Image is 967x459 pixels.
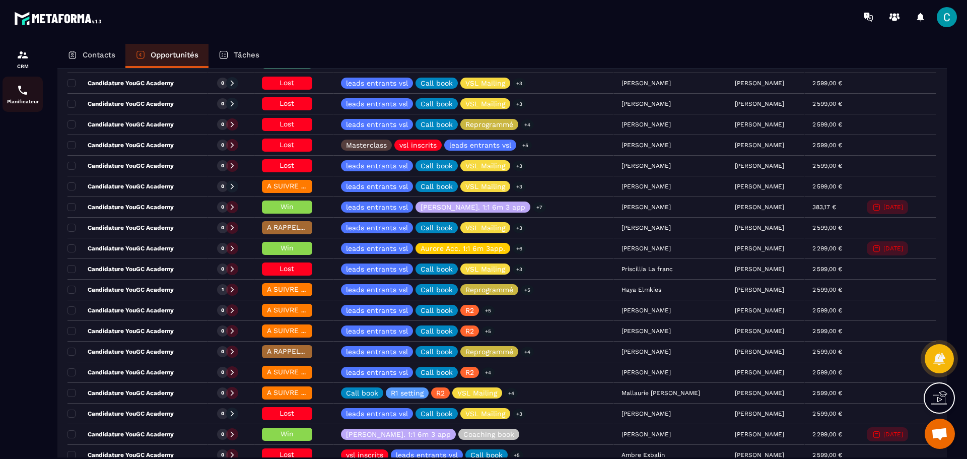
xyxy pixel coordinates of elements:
[267,388,310,397] span: A SUIVRE ⏳
[735,183,784,190] p: [PERSON_NAME]
[735,286,784,293] p: [PERSON_NAME]
[67,203,174,211] p: Candidature YouGC Academy
[812,451,842,458] p: 2 599,00 €
[812,266,842,273] p: 2 599,00 €
[521,347,534,357] p: +4
[465,307,474,314] p: R2
[67,368,174,376] p: Candidature YouGC Academy
[17,49,29,61] img: formation
[280,450,294,458] span: Lost
[346,204,408,211] p: leads entrants vsl
[83,50,115,59] p: Contacts
[735,142,784,149] p: [PERSON_NAME]
[221,266,224,273] p: 0
[735,204,784,211] p: [PERSON_NAME]
[735,100,784,107] p: [PERSON_NAME]
[465,80,505,87] p: VSL Mailing
[221,224,224,231] p: 0
[346,348,408,355] p: leads entrants vsl
[812,286,842,293] p: 2 599,00 €
[812,142,842,149] p: 2 599,00 €
[280,99,294,107] span: Lost
[925,419,955,449] div: Ouvrir le chat
[346,286,408,293] p: leads entrants vsl
[470,451,503,458] p: Call book
[346,307,408,314] p: leads entrants vsl
[67,120,174,128] p: Candidature YouGC Academy
[421,286,453,293] p: Call book
[735,80,784,87] p: [PERSON_NAME]
[421,224,453,231] p: Call book
[267,285,310,293] span: A SUIVRE ⏳
[280,161,294,169] span: Lost
[346,389,378,397] p: Call book
[735,307,784,314] p: [PERSON_NAME]
[221,162,224,169] p: 0
[67,389,174,397] p: Candidature YouGC Academy
[3,63,43,69] p: CRM
[267,368,310,376] span: A SUIVRE ⏳
[67,244,174,252] p: Candidature YouGC Academy
[281,430,294,438] span: Win
[735,121,784,128] p: [PERSON_NAME]
[513,223,526,233] p: +3
[735,245,784,252] p: [PERSON_NAME]
[346,245,408,252] p: leads entrants vsl
[812,121,842,128] p: 2 599,00 €
[221,451,224,458] p: 0
[281,203,294,211] span: Win
[465,266,505,273] p: VSL Mailing
[221,100,224,107] p: 0
[346,410,408,417] p: leads entrants vsl
[67,306,174,314] p: Candidature YouGC Academy
[14,9,105,28] img: logo
[421,348,453,355] p: Call book
[463,431,514,438] p: Coaching book
[812,410,842,417] p: 2 599,00 €
[67,430,174,438] p: Candidature YouGC Academy
[735,266,784,273] p: [PERSON_NAME]
[735,224,784,231] p: [PERSON_NAME]
[421,121,453,128] p: Call book
[67,327,174,335] p: Candidature YouGC Academy
[125,44,209,68] a: Opportunités
[280,265,294,273] span: Lost
[465,121,513,128] p: Reprogrammé
[505,388,518,399] p: +4
[267,326,310,335] span: A SUIVRE ⏳
[346,142,387,149] p: Masterclass
[735,431,784,438] p: [PERSON_NAME]
[346,451,383,458] p: vsl inscrits
[346,121,408,128] p: leads entrants vsl
[3,41,43,77] a: formationformationCRM
[465,286,513,293] p: Reprogrammé
[280,409,294,417] span: Lost
[209,44,269,68] a: Tâches
[421,80,453,87] p: Call book
[399,142,437,149] p: vsl inscrits
[281,244,294,252] span: Win
[481,367,495,378] p: +4
[396,451,458,458] p: leads entrants vsl
[513,181,526,192] p: +3
[812,389,842,397] p: 2 599,00 €
[883,431,903,438] p: [DATE]
[267,223,381,231] span: A RAPPELER/GHOST/NO SHOW✖️
[513,161,526,171] p: +3
[481,305,495,316] p: +5
[221,327,224,335] p: 0
[481,326,495,337] p: +5
[234,50,259,59] p: Tâches
[421,369,453,376] p: Call book
[421,162,453,169] p: Call book
[812,183,842,190] p: 2 599,00 €
[391,389,424,397] p: R1 setting
[735,389,784,397] p: [PERSON_NAME]
[67,286,174,294] p: Candidature YouGC Academy
[421,327,453,335] p: Call book
[67,451,174,459] p: Candidature YouGC Academy
[151,50,198,59] p: Opportunités
[280,120,294,128] span: Lost
[465,348,513,355] p: Reprogrammé
[67,79,174,87] p: Candidature YouGC Academy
